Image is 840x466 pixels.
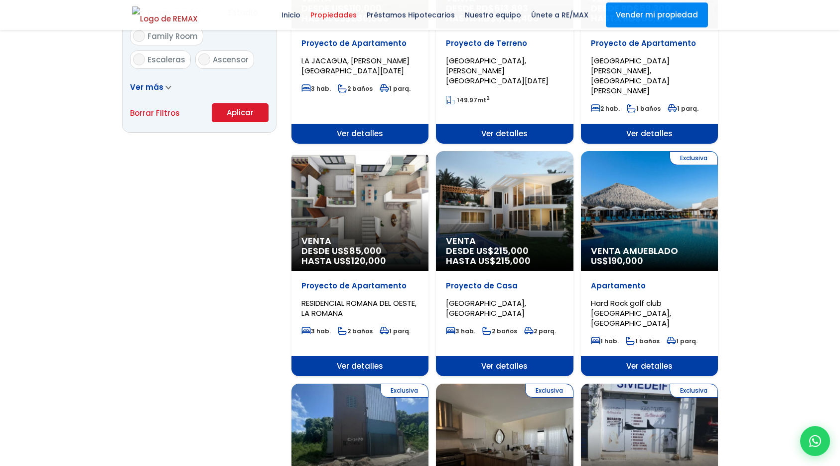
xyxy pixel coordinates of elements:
[301,236,419,246] span: Venta
[301,327,331,335] span: 3 hab.
[436,124,573,144] span: Ver detalles
[670,384,718,398] span: Exclusiva
[301,246,419,266] span: DESDE US$
[496,254,531,267] span: 215,000
[133,53,145,65] input: Escaleras
[606,2,708,27] a: Vender mi propiedad
[524,327,556,335] span: 2 parq.
[457,96,477,104] span: 149.97
[591,104,620,113] span: 2 hab.
[667,337,698,345] span: 1 parq.
[362,7,460,22] span: Préstamos Hipotecarios
[380,327,411,335] span: 1 parq.
[446,298,526,318] span: [GEOGRAPHIC_DATA], [GEOGRAPHIC_DATA]
[446,327,475,335] span: 3 hab.
[301,38,419,48] p: Proyecto de Apartamento
[291,356,428,376] span: Ver detalles
[212,103,269,122] button: Aplicar
[301,55,410,76] span: LA JACAGUA, [PERSON_NAME][GEOGRAPHIC_DATA][DATE]
[351,254,386,267] span: 120,000
[301,281,419,291] p: Proyecto de Apartamento
[446,256,563,266] span: HASTA US$
[591,254,643,267] span: US$
[486,94,490,102] sup: 2
[525,384,573,398] span: Exclusiva
[608,254,643,267] span: 190,000
[591,55,670,96] span: [GEOGRAPHIC_DATA][PERSON_NAME], [GEOGRAPHIC_DATA][PERSON_NAME]
[460,7,526,22] span: Nuestro equipo
[526,7,593,22] span: Únete a RE/MAX
[301,298,417,318] span: RESIDENCIAL ROMANA DEL OESTE, LA ROMANA
[301,256,419,266] span: HASTA US$
[591,337,619,345] span: 1 hab.
[668,104,699,113] span: 1 parq.
[591,298,671,328] span: Hard Rock golf club [GEOGRAPHIC_DATA], [GEOGRAPHIC_DATA]
[494,244,529,257] span: 215,000
[147,31,198,41] span: Family Room
[436,356,573,376] span: Ver detalles
[446,246,563,266] span: DESDE US$
[213,54,249,65] span: Ascensor
[132,6,198,24] img: Logo de REMAX
[446,55,549,86] span: [GEOGRAPHIC_DATA], [PERSON_NAME][GEOGRAPHIC_DATA][DATE]
[130,82,171,92] a: Ver más
[581,151,718,376] a: Exclusiva Venta Amueblado US$190,000 Apartamento Hard Rock golf club [GEOGRAPHIC_DATA], [GEOGRAPH...
[338,327,373,335] span: 2 baños
[277,7,305,22] span: Inicio
[581,356,718,376] span: Ver detalles
[581,124,718,144] span: Ver detalles
[446,38,563,48] p: Proyecto de Terreno
[591,246,708,256] span: Venta Amueblado
[627,104,661,113] span: 1 baños
[626,337,660,345] span: 1 baños
[133,30,145,42] input: Family Room
[436,151,573,376] a: Venta DESDE US$215,000 HASTA US$215,000 Proyecto de Casa [GEOGRAPHIC_DATA], [GEOGRAPHIC_DATA] 3 h...
[130,82,163,92] span: Ver más
[591,281,708,291] p: Apartamento
[338,84,373,93] span: 2 baños
[446,96,490,104] span: mt
[446,281,563,291] p: Proyecto de Casa
[198,53,210,65] input: Ascensor
[482,327,517,335] span: 2 baños
[380,84,411,93] span: 1 parq.
[349,244,382,257] span: 85,000
[446,236,563,246] span: Venta
[130,107,180,119] a: Borrar Filtros
[291,151,428,376] a: Venta DESDE US$85,000 HASTA US$120,000 Proyecto de Apartamento RESIDENCIAL ROMANA DEL OESTE, LA R...
[301,84,331,93] span: 3 hab.
[380,384,428,398] span: Exclusiva
[305,7,362,22] span: Propiedades
[670,151,718,165] span: Exclusiva
[591,38,708,48] p: Proyecto de Apartamento
[291,124,428,144] span: Ver detalles
[147,54,185,65] span: Escaleras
